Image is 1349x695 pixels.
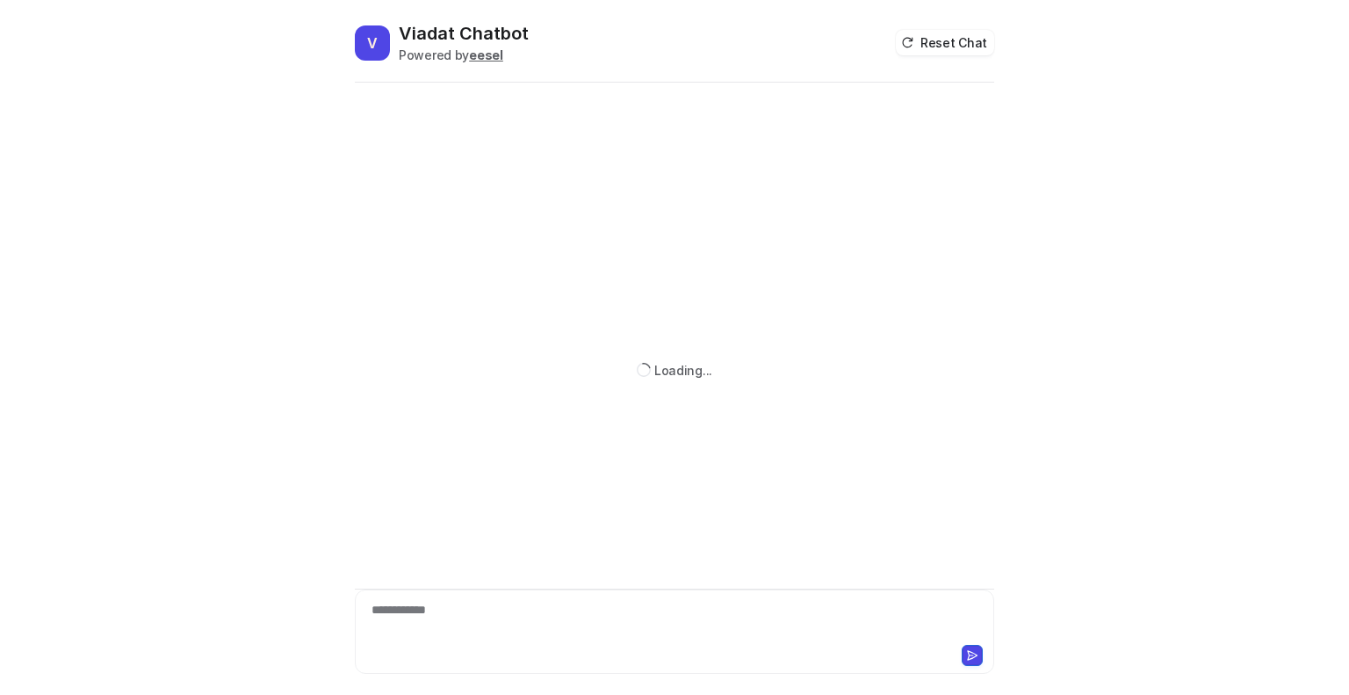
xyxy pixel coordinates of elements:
[355,25,390,61] span: V
[469,47,503,62] b: eesel
[896,30,994,55] button: Reset Chat
[399,46,529,64] div: Powered by
[399,21,529,46] h2: Viadat Chatbot
[654,361,712,380] div: Loading...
